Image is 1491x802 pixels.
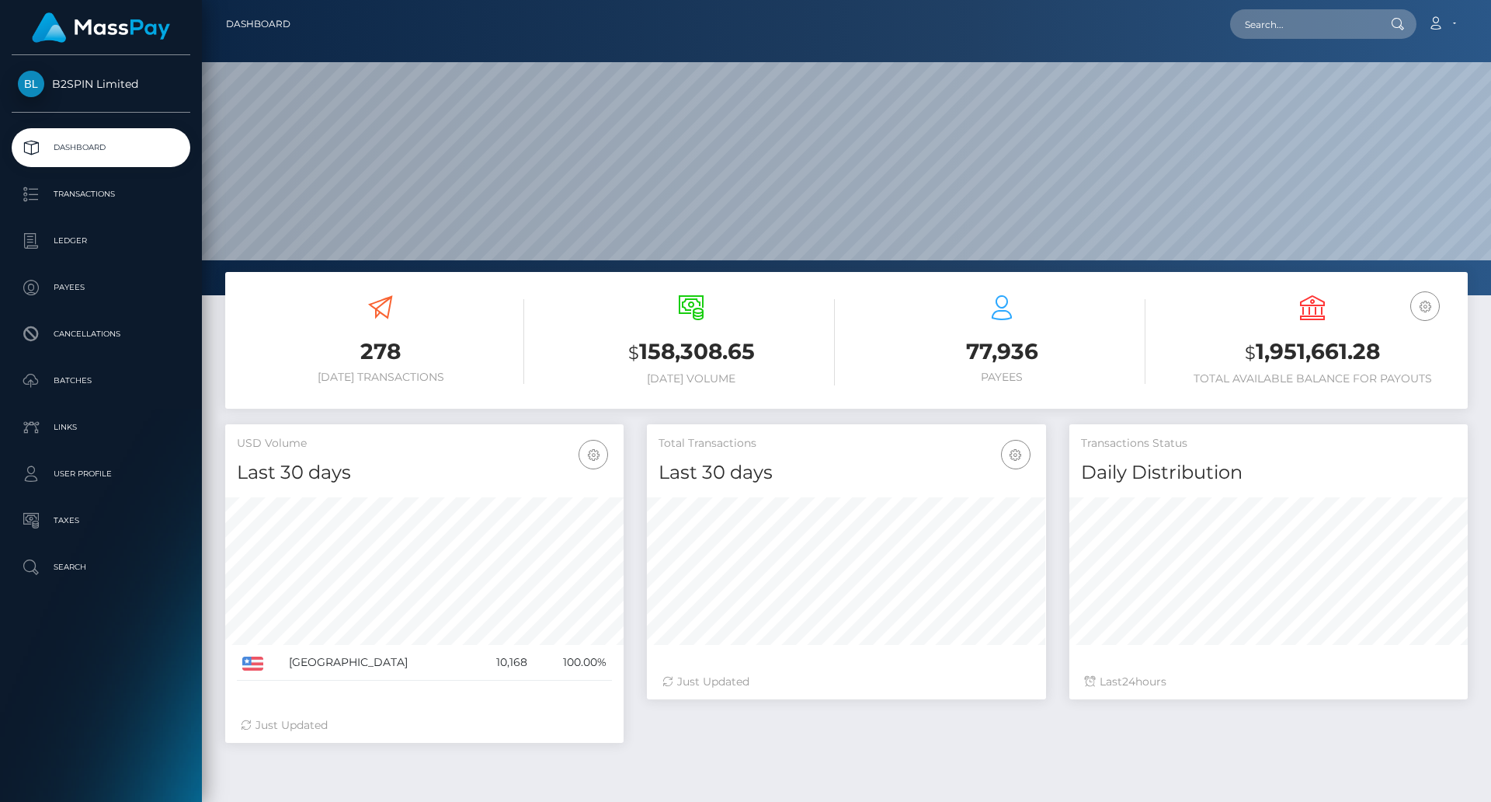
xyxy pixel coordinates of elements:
a: Transactions [12,175,190,214]
h6: Payees [858,371,1145,384]
p: Search [18,556,184,579]
h5: Total Transactions [659,436,1034,452]
small: $ [1245,342,1256,364]
a: Links [12,408,190,447]
a: Search [12,548,190,587]
img: MassPay Logo [32,12,170,43]
span: 24 [1122,675,1135,689]
h6: [DATE] Transactions [237,371,524,384]
h4: Last 30 days [237,459,612,486]
div: Just Updated [662,674,1030,690]
td: 100.00% [533,645,612,681]
h5: Transactions Status [1081,436,1456,452]
p: Taxes [18,509,184,532]
a: Dashboard [226,8,290,40]
p: Transactions [18,183,184,206]
a: Dashboard [12,128,190,167]
h3: 278 [237,336,524,367]
a: Taxes [12,501,190,540]
p: Payees [18,276,184,299]
img: US.png [242,657,263,671]
h5: USD Volume [237,436,612,452]
h3: 77,936 [858,336,1145,367]
div: Last hours [1085,674,1452,690]
h4: Daily Distribution [1081,459,1456,486]
p: User Profile [18,462,184,486]
h4: Last 30 days [659,459,1034,486]
p: Links [18,416,184,439]
span: B2SPIN Limited [12,77,190,91]
td: 10,168 [472,645,533,681]
div: Just Updated [241,717,608,734]
input: Search... [1230,9,1376,39]
h6: [DATE] Volume [547,372,835,385]
a: Payees [12,268,190,307]
img: B2SPIN Limited [18,71,44,97]
p: Ledger [18,229,184,253]
td: [GEOGRAPHIC_DATA] [283,645,472,681]
p: Dashboard [18,136,184,159]
a: Batches [12,361,190,400]
h3: 1,951,661.28 [1169,336,1456,368]
a: User Profile [12,455,190,493]
h6: Total Available Balance for Payouts [1169,372,1456,385]
p: Batches [18,369,184,392]
h3: 158,308.65 [547,336,835,368]
a: Cancellations [12,315,190,354]
small: $ [628,342,639,364]
p: Cancellations [18,323,184,346]
a: Ledger [12,221,190,260]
